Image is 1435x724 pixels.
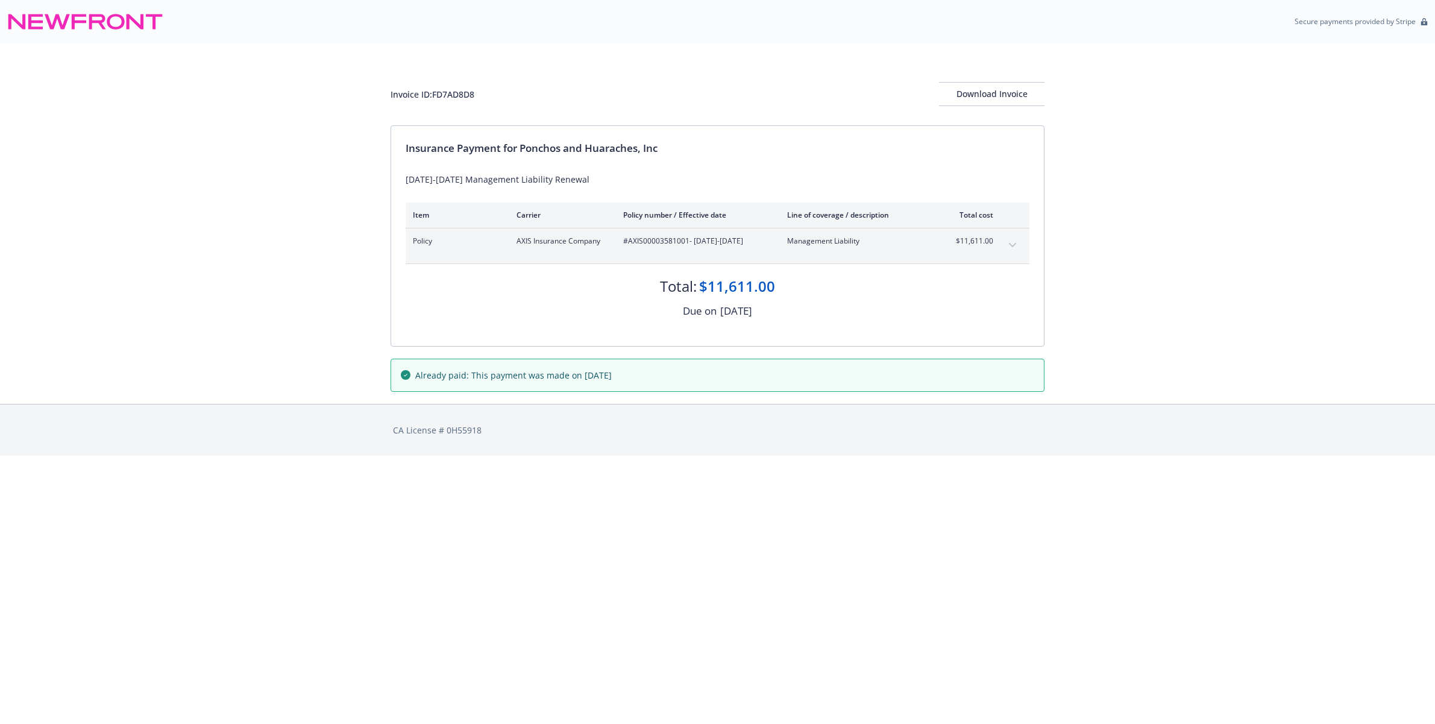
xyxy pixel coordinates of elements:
[1295,16,1416,27] p: Secure payments provided by Stripe
[406,173,1029,186] div: [DATE]-[DATE] Management Liability Renewal
[787,236,929,247] span: Management Liability
[948,210,993,220] div: Total cost
[413,236,497,247] span: Policy
[406,228,1029,263] div: PolicyAXIS Insurance Company#AXIS00003581001- [DATE]-[DATE]Management Liability$11,611.00expand c...
[406,140,1029,156] div: Insurance Payment for Ponchos and Huaraches, Inc
[720,303,752,319] div: [DATE]
[787,210,929,220] div: Line of coverage / description
[517,236,604,247] span: AXIS Insurance Company
[415,369,612,382] span: Already paid: This payment was made on [DATE]
[948,236,993,247] span: $11,611.00
[683,303,717,319] div: Due on
[391,88,474,101] div: Invoice ID: FD7AD8D8
[939,82,1044,106] button: Download Invoice
[939,83,1044,105] div: Download Invoice
[413,210,497,220] div: Item
[623,210,768,220] div: Policy number / Effective date
[623,236,768,247] span: #AXIS00003581001 - [DATE]-[DATE]
[393,424,1042,436] div: CA License # 0H55918
[660,276,697,297] div: Total:
[517,210,604,220] div: Carrier
[699,276,775,297] div: $11,611.00
[1003,236,1022,255] button: expand content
